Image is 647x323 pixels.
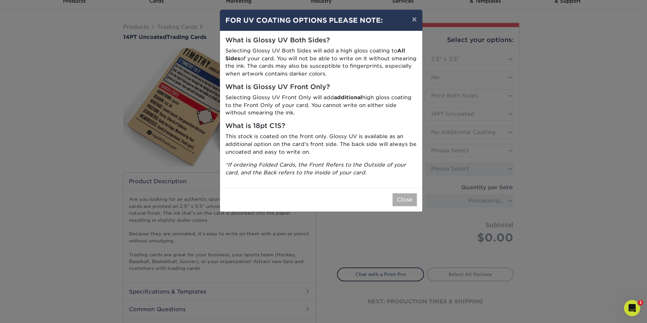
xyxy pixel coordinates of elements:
[334,94,362,101] strong: additional
[225,94,417,117] p: Selecting Glossy UV Front Only will add high gloss coating to the Front Only of your card. You ca...
[406,10,422,29] button: ×
[393,193,417,206] button: Close
[225,47,405,62] strong: All Sides
[225,133,417,156] p: This stock is coated on the front only. Glossy UV is available as an additional option on the car...
[225,161,406,176] i: *If ordering Folded Cards, the Front Refers to the Outside of your card, and the Back refers to t...
[624,300,640,316] iframe: Intercom live chat
[225,15,417,25] h4: FOR UV COATING OPTIONS PLEASE NOTE:
[225,83,417,91] h5: What is Glossy UV Front Only?
[638,300,643,305] span: 1
[225,47,417,78] p: Selecting Glossy UV Both Sides will add a high gloss coating to of your card. You will not be abl...
[225,122,417,130] h5: What is 18pt C1S?
[225,37,417,44] h5: What is Glossy UV Both Sides?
